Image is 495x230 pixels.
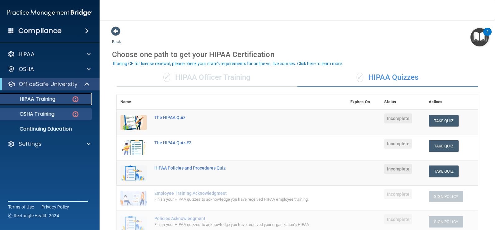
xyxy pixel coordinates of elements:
button: Sign Policy [429,216,463,228]
p: OSHA Training [4,111,54,117]
div: 2 [486,32,488,40]
button: Take Quiz [429,140,459,152]
a: HIPAA [7,50,91,58]
img: danger-circle.6113f641.png [72,95,79,103]
a: Terms of Use [8,204,34,210]
span: ✓ [163,73,170,82]
p: HIPAA [19,50,35,58]
span: Incomplete [384,113,412,123]
button: Take Quiz [429,165,459,177]
div: The HIPAA Quiz [154,115,315,120]
a: Privacy Policy [41,204,69,210]
span: ✓ [357,73,363,82]
p: OfficeSafe University [19,80,77,88]
span: Incomplete [384,189,412,199]
h4: Compliance [18,26,62,35]
span: Incomplete [384,214,412,224]
button: Sign Policy [429,191,463,202]
a: OSHA [7,65,91,73]
img: danger-circle.6113f641.png [72,110,79,118]
div: The HIPAA Quiz #2 [154,140,315,145]
a: Back [112,32,121,44]
th: Name [117,94,151,110]
th: Status [381,94,425,110]
p: HIPAA Training [4,96,55,102]
p: OSHA [19,65,34,73]
p: Continuing Education [4,126,89,132]
div: HIPAA Quizzes [297,68,478,87]
div: HIPAA Policies and Procedures Quiz [154,165,315,170]
th: Expires On [347,94,381,110]
div: If using CE for license renewal, please check your state's requirements for online vs. live cours... [113,61,343,66]
div: Policies Acknowledgment [154,216,315,221]
div: Finish your HIPAA quizzes to acknowledge you have received HIPAA employee training. [154,196,315,203]
span: Incomplete [384,139,412,149]
a: OfficeSafe University [7,80,90,88]
img: PMB logo [7,7,92,19]
div: Choose one path to get your HIPAA Certification [112,46,483,64]
a: Settings [7,140,91,148]
button: Open Resource Center, 2 new notifications [470,28,489,46]
p: Settings [19,140,42,148]
div: Employee Training Acknowledgment [154,191,315,196]
span: Ⓒ Rectangle Health 2024 [8,213,59,219]
span: Incomplete [384,164,412,174]
div: HIPAA Officer Training [117,68,297,87]
button: Take Quiz [429,115,459,127]
button: If using CE for license renewal, please check your state's requirements for online vs. live cours... [112,60,344,67]
th: Actions [425,94,478,110]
